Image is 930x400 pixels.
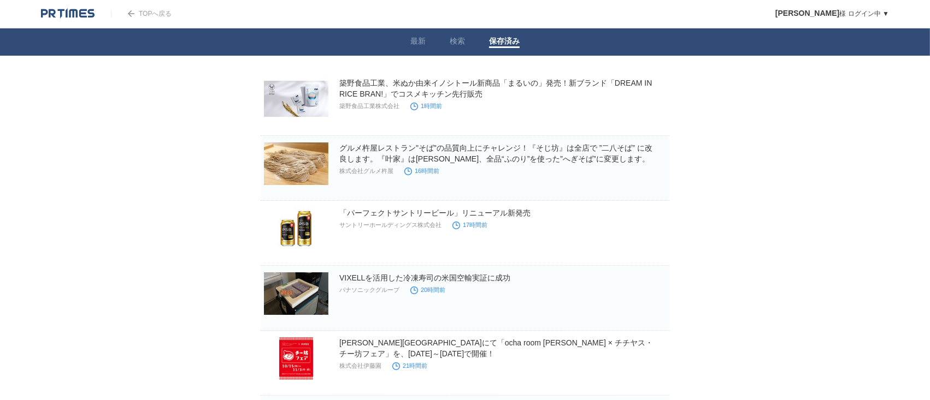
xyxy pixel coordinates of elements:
p: 築野食品工業株式会社 [339,102,399,110]
img: 築野食品工業、米ぬか由来イノシトール新商品「まるいの」発売！新ブランド「DREAM IN RICE BRAN!」でコスメキッチン先行販売 [264,77,328,120]
a: 保存済み [489,37,520,48]
time: 1時間前 [410,103,442,109]
img: logo.png [41,8,95,19]
img: 渋谷スクランブルスクエアにて「ocha room ashita ITOEN × チチヤス・チー坊フェア」を、2025年10月15日(水)～11月3日（月）で開催！ [264,337,328,380]
a: VIXELLを活用した冷凍寿司の米国空輸実証に成功 [339,273,510,282]
time: 16時間前 [404,168,439,174]
p: 株式会社伊藤園 [339,362,381,370]
p: サントリーホールディングス株式会社 [339,221,442,229]
span: [PERSON_NAME] [775,9,839,17]
time: 20時間前 [410,286,445,293]
img: グルメ杵屋レストラン"そば"の品質向上にチャレンジ！『そじ坊』は全店で ”二八そば” に改良します。『叶家』は順次、全品“ふのり”を使った”へぎそば”に変更します。 [264,142,328,185]
a: 検索 [450,37,465,48]
a: 「パーフェクトサントリービール」リニューアル新発売 [339,208,531,217]
a: [PERSON_NAME]様 ログイン中 ▼ [775,10,889,17]
img: arrow.png [128,10,134,17]
a: TOPへ戻る [111,10,172,17]
img: 「パーフェクトサントリービール」リニューアル新発売 [264,207,328,250]
p: パナソニックグループ [339,286,399,294]
time: 21時間前 [392,362,427,369]
a: 築野食品工業、米ぬか由来イノシトール新商品「まるいの」発売！新ブランド「DREAM IN RICE BRAN!」でコスメキッチン先行販売 [339,79,652,98]
p: 株式会社グルメ杵屋 [339,167,393,175]
a: グルメ杵屋レストラン"そば"の品質向上にチャレンジ！『そじ坊』は全店で ”二八そば” に改良します。『叶家』は[PERSON_NAME]、全品“ふのり”を使った”へぎそば”に変更します。 [339,144,652,163]
a: 最新 [410,37,426,48]
img: VIXELLを活用した冷凍寿司の米国空輸実証に成功 [264,272,328,315]
time: 17時間前 [452,222,487,228]
a: [PERSON_NAME][GEOGRAPHIC_DATA]にて「ocha room [PERSON_NAME] × チチヤス・チー坊フェア」を、[DATE]～[DATE]で開催！ [339,338,653,358]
